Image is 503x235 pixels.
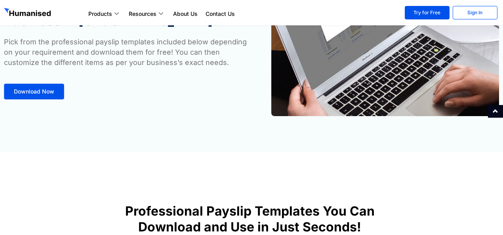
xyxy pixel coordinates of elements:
[125,9,169,19] a: Resources
[453,6,497,19] a: Sign In
[111,203,389,235] h1: Professional Payslip Templates You Can Download and Use in Just Seconds!
[4,8,52,18] img: GetHumanised Logo
[202,9,239,19] a: Contact Us
[4,37,248,68] p: Pick from the professional payslip templates included below depending on your requirement and dow...
[4,84,64,99] a: Download Now
[14,89,54,94] span: Download Now
[84,9,125,19] a: Products
[405,6,450,19] a: Try for Free
[169,9,202,19] a: About Us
